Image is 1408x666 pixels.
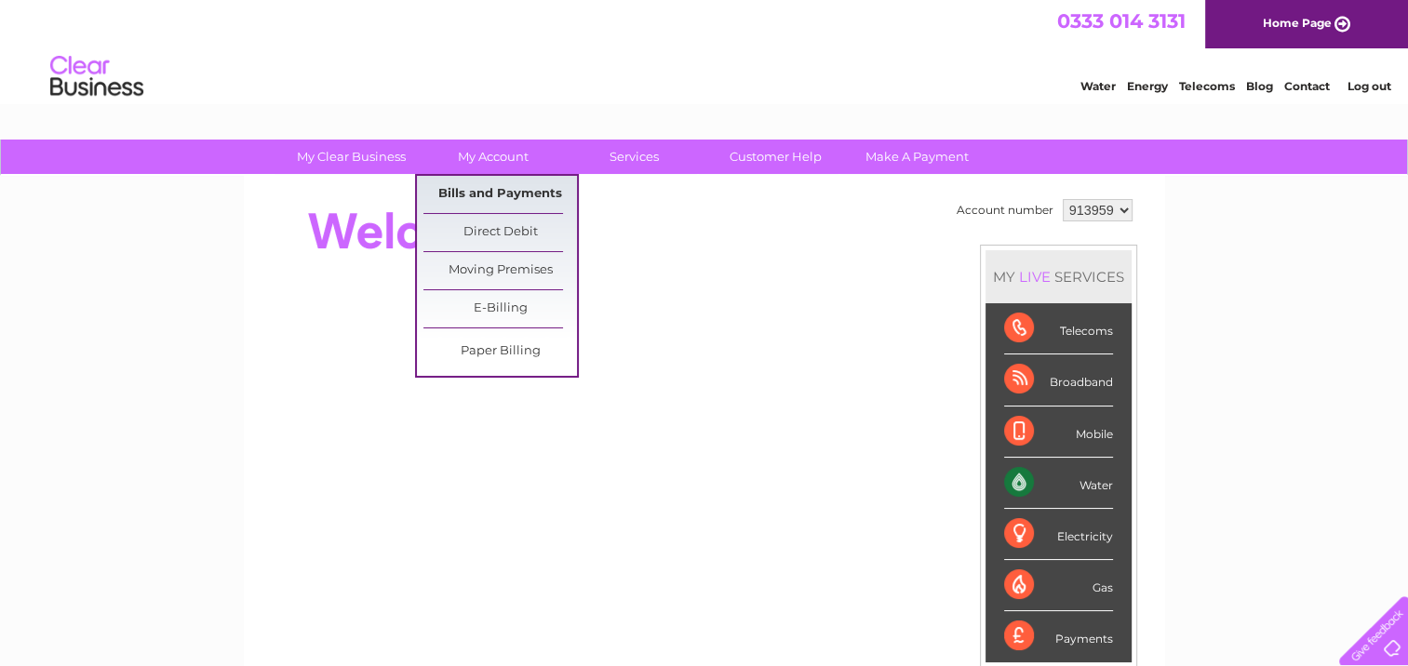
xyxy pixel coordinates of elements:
a: Log out [1347,79,1390,93]
div: Electricity [1004,509,1113,560]
div: MY SERVICES [986,250,1132,303]
img: logo.png [49,48,144,105]
div: Mobile [1004,406,1113,458]
div: Clear Business is a trading name of Verastar Limited (registered in [GEOGRAPHIC_DATA] No. 3667643... [265,10,1145,90]
div: Broadband [1004,354,1113,406]
a: Bills and Payments [423,176,577,213]
a: Customer Help [699,140,852,174]
a: Water [1080,79,1116,93]
a: Direct Debit [423,214,577,251]
a: Paper Billing [423,333,577,370]
a: Energy [1127,79,1168,93]
div: Telecoms [1004,303,1113,354]
a: Telecoms [1179,79,1235,93]
a: Make A Payment [840,140,994,174]
td: Account number [952,194,1058,226]
div: Gas [1004,560,1113,611]
a: Blog [1246,79,1273,93]
a: Services [557,140,711,174]
div: Payments [1004,611,1113,661]
a: Moving Premises [423,252,577,289]
a: 0333 014 3131 [1057,9,1186,33]
div: Water [1004,458,1113,509]
a: My Clear Business [275,140,428,174]
a: Contact [1284,79,1330,93]
a: My Account [416,140,570,174]
a: E-Billing [423,290,577,327]
div: LIVE [1015,268,1054,286]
